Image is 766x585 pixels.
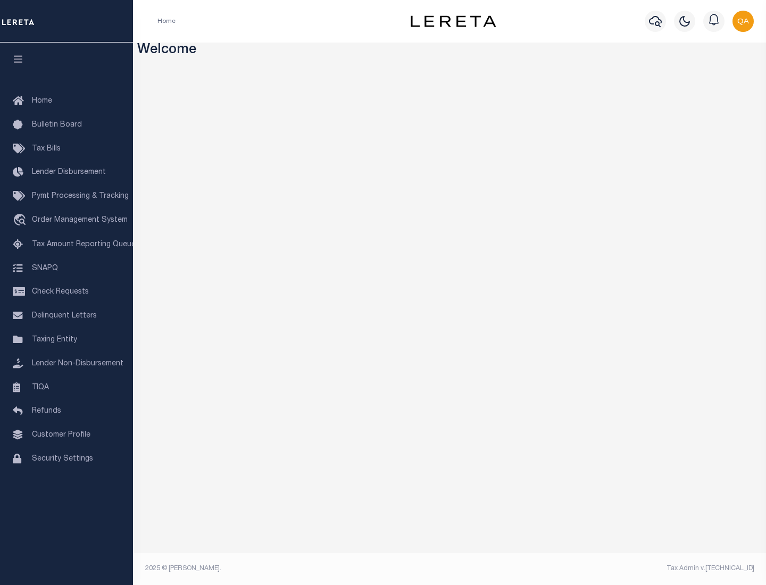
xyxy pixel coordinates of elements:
img: logo-dark.svg [411,15,496,27]
span: Tax Amount Reporting Queue [32,241,136,248]
span: Lender Disbursement [32,169,106,176]
span: Security Settings [32,455,93,463]
span: Taxing Entity [32,336,77,344]
div: 2025 © [PERSON_NAME]. [137,564,450,573]
span: SNAPQ [32,264,58,272]
span: Customer Profile [32,431,90,439]
span: Lender Non-Disbursement [32,360,123,367]
span: Delinquent Letters [32,312,97,320]
span: Home [32,97,52,105]
span: TIQA [32,383,49,391]
h3: Welcome [137,43,762,59]
span: Pymt Processing & Tracking [32,193,129,200]
span: Refunds [32,407,61,415]
li: Home [157,16,176,26]
i: travel_explore [13,214,30,228]
div: Tax Admin v.[TECHNICAL_ID] [457,564,754,573]
img: svg+xml;base64,PHN2ZyB4bWxucz0iaHR0cDovL3d3dy53My5vcmcvMjAwMC9zdmciIHBvaW50ZXItZXZlbnRzPSJub25lIi... [732,11,754,32]
span: Order Management System [32,216,128,224]
span: Check Requests [32,288,89,296]
span: Tax Bills [32,145,61,153]
span: Bulletin Board [32,121,82,129]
